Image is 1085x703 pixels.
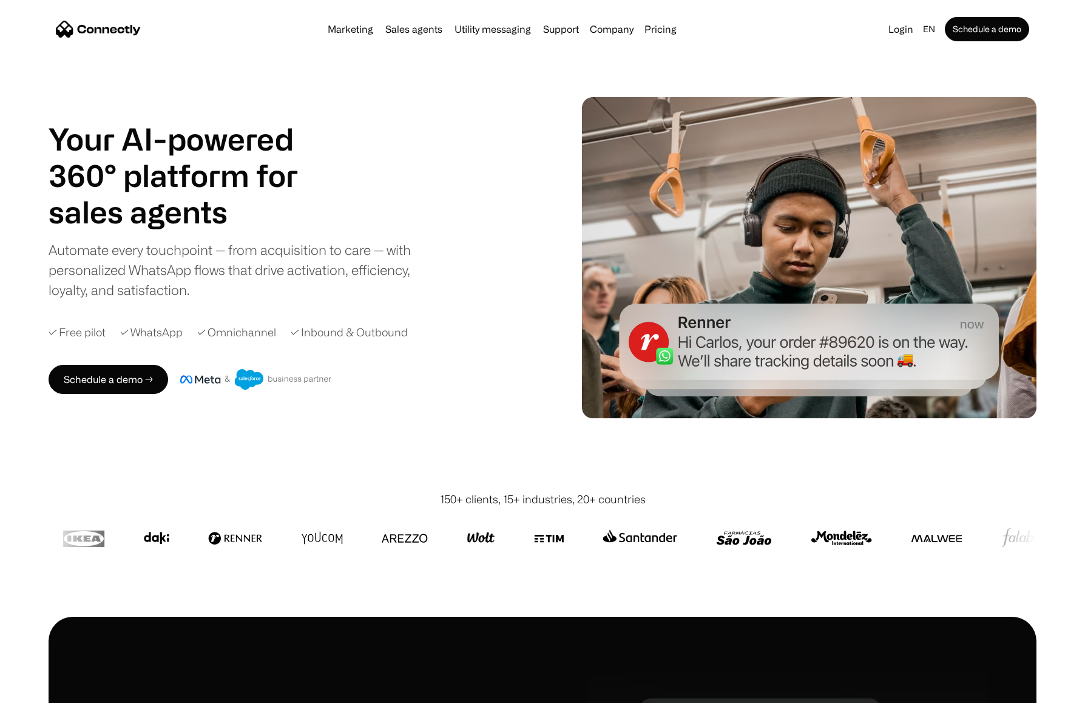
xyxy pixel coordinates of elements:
[56,20,141,38] a: home
[12,681,73,699] aside: Language selected: English
[49,194,328,230] div: 1 of 4
[945,17,1029,41] a: Schedule a demo
[586,21,637,38] div: Company
[49,121,328,194] h1: Your AI-powered 360° platform for
[180,369,332,390] img: Meta and Salesforce business partner badge.
[24,682,73,699] ul: Language list
[49,194,328,230] h1: sales agents
[49,365,168,394] a: Schedule a demo →
[440,491,646,508] div: 150+ clients, 15+ industries, 20+ countries
[49,240,431,300] div: Automate every touchpoint — from acquisition to care — with personalized WhatsApp flows that driv...
[590,21,634,38] div: Company
[291,324,408,341] div: ✓ Inbound & Outbound
[49,194,328,230] div: carousel
[120,324,183,341] div: ✓ WhatsApp
[538,24,584,34] a: Support
[923,21,935,38] div: en
[640,24,681,34] a: Pricing
[918,21,942,38] div: en
[197,324,276,341] div: ✓ Omnichannel
[323,24,378,34] a: Marketing
[884,21,918,38] a: Login
[380,24,447,34] a: Sales agents
[450,24,536,34] a: Utility messaging
[49,324,106,341] div: ✓ Free pilot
